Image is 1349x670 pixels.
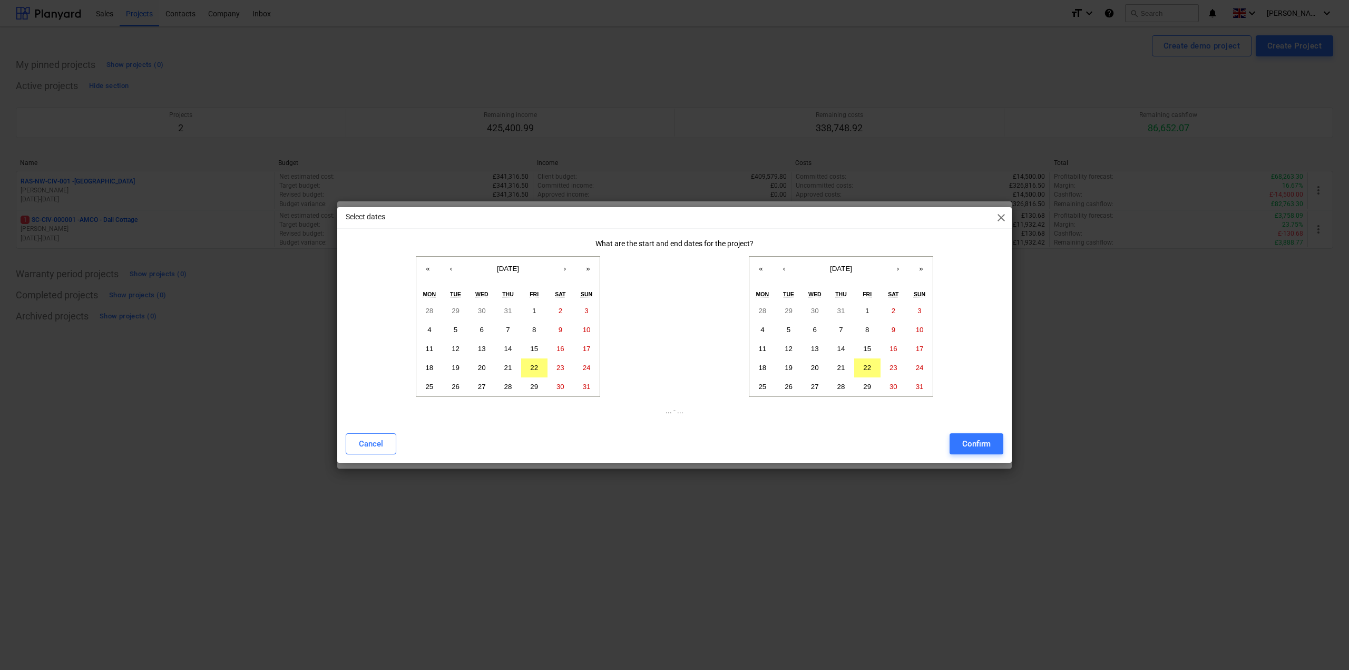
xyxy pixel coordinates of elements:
button: 13 August 2025 [468,339,495,358]
abbr: 29 July 2025 [452,307,460,315]
button: 13 August 2025 [801,339,828,358]
button: 11 August 2025 [416,339,443,358]
button: 7 August 2025 [828,321,854,339]
abbr: Thursday [502,291,514,297]
button: 28 July 2025 [416,302,443,321]
button: 28 August 2025 [828,377,854,396]
button: 28 August 2025 [495,377,521,396]
button: 1 August 2025 [854,302,881,321]
button: 4 August 2025 [416,321,443,339]
abbr: 1 August 2025 [532,307,536,315]
abbr: 12 August 2025 [785,345,793,353]
abbr: Friday [863,291,872,297]
button: 15 August 2025 [854,339,881,358]
button: 12 August 2025 [443,339,469,358]
abbr: 23 August 2025 [889,364,897,372]
button: 12 August 2025 [776,339,802,358]
button: 29 July 2025 [776,302,802,321]
span: close [995,211,1008,224]
div: Cancel [359,437,383,451]
abbr: 9 August 2025 [559,326,562,334]
button: 20 August 2025 [801,358,828,377]
button: 31 July 2025 [828,302,854,321]
abbr: 28 August 2025 [837,383,845,391]
button: 24 August 2025 [906,358,933,377]
abbr: 31 August 2025 [583,383,591,391]
button: 27 August 2025 [801,377,828,396]
abbr: 24 August 2025 [916,364,924,372]
button: 10 August 2025 [573,321,600,339]
button: 30 August 2025 [548,377,574,396]
button: 23 August 2025 [881,358,907,377]
p: ... - ... [346,405,1003,416]
button: 29 August 2025 [521,377,548,396]
button: 16 August 2025 [548,339,574,358]
abbr: 13 August 2025 [811,345,819,353]
button: « [416,257,439,280]
abbr: 18 August 2025 [758,364,766,372]
abbr: 9 August 2025 [892,326,895,334]
abbr: 31 July 2025 [837,307,845,315]
button: 26 August 2025 [776,377,802,396]
button: › [553,257,576,280]
button: 1 August 2025 [521,302,548,321]
abbr: Friday [530,291,539,297]
button: 6 August 2025 [801,321,828,339]
button: 31 July 2025 [495,302,521,321]
abbr: 21 August 2025 [504,364,512,372]
button: [DATE] [463,257,553,280]
button: 8 August 2025 [521,321,548,339]
abbr: 30 July 2025 [478,307,486,315]
button: 19 August 2025 [443,358,469,377]
button: 14 August 2025 [495,339,521,358]
abbr: 1 August 2025 [865,307,869,315]
abbr: 28 August 2025 [504,383,512,391]
div: What are the start and end dates for the project? [346,239,1003,248]
p: Select dates [346,211,385,222]
abbr: 19 August 2025 [452,364,460,372]
abbr: 10 August 2025 [916,326,924,334]
abbr: 30 August 2025 [889,383,897,391]
abbr: 18 August 2025 [425,364,433,372]
abbr: 29 August 2025 [530,383,538,391]
button: 27 August 2025 [468,377,495,396]
abbr: 17 August 2025 [583,345,591,353]
abbr: 6 August 2025 [813,326,817,334]
button: 23 August 2025 [548,358,574,377]
button: 16 August 2025 [881,339,907,358]
abbr: 7 August 2025 [839,326,843,334]
abbr: 24 August 2025 [583,364,591,372]
abbr: 29 July 2025 [785,307,793,315]
button: 14 August 2025 [828,339,854,358]
button: 19 August 2025 [776,358,802,377]
abbr: 15 August 2025 [530,345,538,353]
abbr: 15 August 2025 [863,345,871,353]
button: » [576,257,600,280]
abbr: 16 August 2025 [889,345,897,353]
abbr: Sunday [914,291,925,297]
button: 5 August 2025 [776,321,802,339]
button: 9 August 2025 [881,321,907,339]
button: 2 August 2025 [548,302,574,321]
abbr: 11 August 2025 [425,345,433,353]
div: Confirm [962,437,991,451]
abbr: 16 August 2025 [556,345,564,353]
abbr: 31 August 2025 [916,383,924,391]
button: › [886,257,910,280]
abbr: 5 August 2025 [787,326,790,334]
button: 21 August 2025 [828,358,854,377]
button: « [749,257,773,280]
button: ‹ [773,257,796,280]
button: [DATE] [796,257,886,280]
abbr: 25 August 2025 [425,383,433,391]
abbr: 13 August 2025 [478,345,486,353]
abbr: 2 August 2025 [892,307,895,315]
abbr: 8 August 2025 [532,326,536,334]
button: » [910,257,933,280]
abbr: Tuesday [450,291,461,297]
abbr: 4 August 2025 [760,326,764,334]
abbr: 30 July 2025 [811,307,819,315]
abbr: 2 August 2025 [559,307,562,315]
abbr: 31 July 2025 [504,307,512,315]
button: 22 August 2025 [854,358,881,377]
